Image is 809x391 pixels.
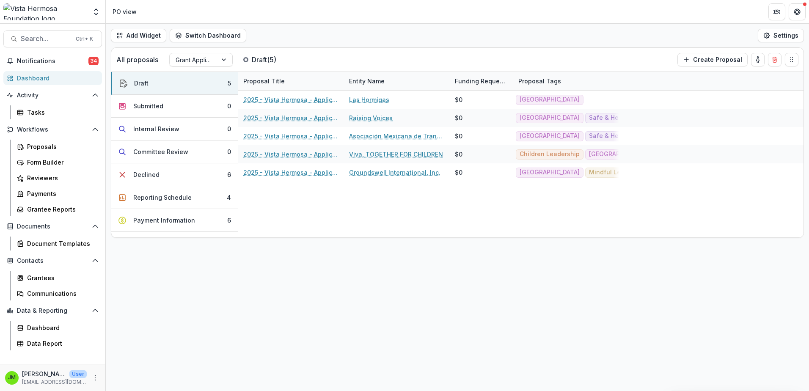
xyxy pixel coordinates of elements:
button: Payment Information6 [111,209,238,232]
div: Entity Name [344,72,450,90]
span: [GEOGRAPHIC_DATA] [520,169,580,176]
span: Notifications [17,58,88,65]
div: Data Report [27,339,95,348]
span: Search... [21,35,71,43]
button: Search... [3,30,102,47]
span: Activity [17,92,88,99]
a: Proposals [14,140,102,154]
button: Open Activity [3,88,102,102]
div: Funding Requested [450,72,513,90]
div: 6 [227,170,231,179]
button: Open entity switcher [90,3,102,20]
button: Notifications34 [3,54,102,68]
span: [GEOGRAPHIC_DATA] [520,96,580,103]
a: 2025 - Vista Hermosa - Application [243,113,339,122]
div: Dashboard [27,323,95,332]
a: Dashboard [3,71,102,85]
span: Mindful Leadership [589,169,647,176]
a: Las Hormigas [349,95,389,104]
button: Drag [785,53,798,66]
div: $0 [455,150,462,159]
div: 0 [227,147,231,156]
a: 2025 - Vista Hermosa - Application [243,150,339,159]
div: Entity Name [344,77,390,85]
div: Declined [133,170,160,179]
button: Create Proposal [677,53,748,66]
div: Payments [27,189,95,198]
button: Add Widget [111,29,166,42]
div: Payment Information [133,216,195,225]
a: Grantee Reports [14,202,102,216]
a: 2025 - Vista Hermosa - Application [243,168,339,177]
a: Reviewers [14,171,102,185]
button: Settings [758,29,804,42]
div: Proposal Tags [513,72,619,90]
button: Declined6 [111,163,238,186]
span: Documents [17,223,88,230]
button: Get Help [789,3,806,20]
button: toggle-assigned-to-me [751,53,765,66]
button: Switch Dashboard [170,29,246,42]
div: Dashboard [17,74,95,83]
div: 0 [227,124,231,133]
button: Reporting Schedule4 [111,186,238,209]
button: Committee Review0 [111,140,238,163]
a: Viva, TOGETHER FOR CHILDREN [349,150,443,159]
div: Proposal Title [238,72,344,90]
a: Groundswell International, Inc. [349,168,440,177]
div: $0 [455,113,462,122]
a: Dashboard [14,321,102,335]
button: Submitted0 [111,95,238,118]
button: Delete card [768,53,781,66]
div: Form Builder [27,158,95,167]
div: Grantee Reports [27,205,95,214]
a: Communications [14,286,102,300]
button: Open Data & Reporting [3,304,102,317]
p: [PERSON_NAME] [22,369,66,378]
p: Draft ( 5 ) [252,55,315,65]
div: Submitted [133,102,163,110]
div: 0 [227,102,231,110]
div: $0 [455,95,462,104]
div: Communications [27,289,95,298]
div: Document Templates [27,239,95,248]
span: [GEOGRAPHIC_DATA] [520,114,580,121]
span: Children Leadership [520,151,580,158]
span: Safe & Healthy Families [589,114,660,121]
a: Tasks [14,105,102,119]
a: 2025 - Vista Hermosa - Application [243,95,339,104]
nav: breadcrumb [109,6,140,18]
span: 34 [88,57,99,65]
span: Contacts [17,257,88,264]
button: Draft5 [111,72,238,95]
div: Tasks [27,108,95,117]
div: Jerry Martinez [8,375,16,380]
div: $0 [455,168,462,177]
div: Funding Requested [450,77,513,85]
div: PO view [113,7,137,16]
button: Partners [768,3,785,20]
div: Internal Review [133,124,179,133]
div: Proposals [27,142,95,151]
div: Ctrl + K [74,34,95,44]
a: Raising Voices [349,113,393,122]
span: [GEOGRAPHIC_DATA] [520,132,580,140]
a: Form Builder [14,155,102,169]
button: Open Contacts [3,254,102,267]
p: [EMAIL_ADDRESS][DOMAIN_NAME] [22,378,87,386]
div: Committee Review [133,147,188,156]
a: Asociación Mexicana de Transformación Rural y Urbana A.C (Amextra, Inc.) [349,132,445,140]
a: Document Templates [14,237,102,251]
img: Vista Hermosa Foundation logo [3,3,87,20]
div: Draft [134,79,149,88]
div: 6 [227,216,231,225]
button: More [90,373,100,383]
button: Internal Review0 [111,118,238,140]
a: Grantees [14,271,102,285]
p: All proposals [116,55,158,65]
span: Safe & Healthy Families [589,132,660,140]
